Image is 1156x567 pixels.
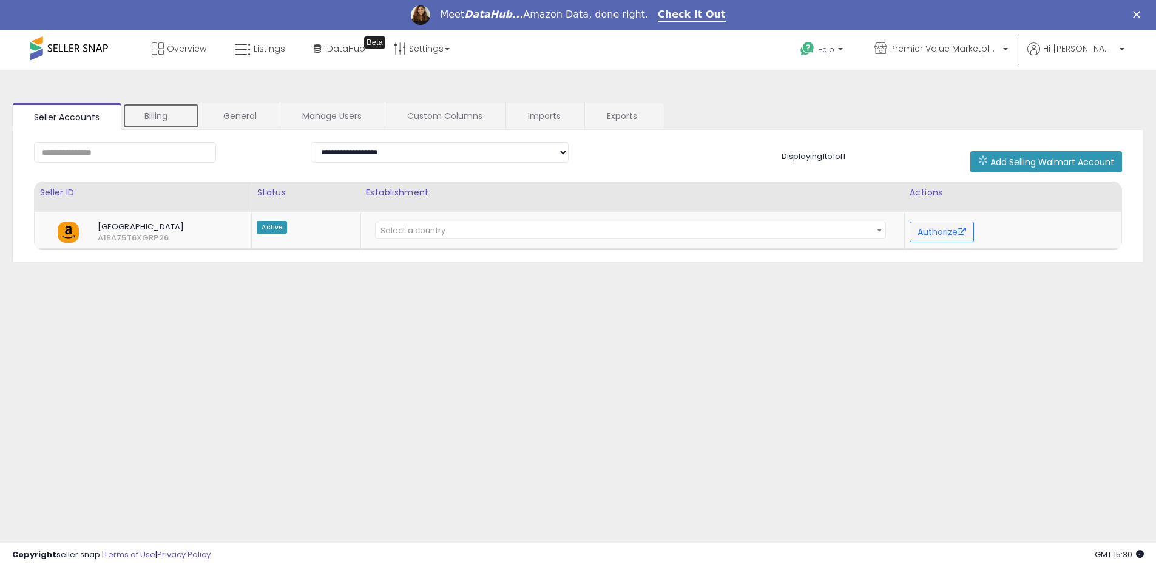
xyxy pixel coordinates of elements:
button: Add Selling Walmart Account [970,151,1122,172]
img: amazon.png [58,222,79,243]
strong: Copyright [12,549,56,560]
div: Tooltip anchor [364,36,385,49]
span: Hi [PERSON_NAME] [1043,42,1116,55]
span: Overview [167,42,206,55]
div: Close [1133,11,1145,18]
i: DataHub... [464,8,523,20]
div: Actions [910,186,1117,199]
a: Check It Out [658,8,726,22]
span: Listings [254,42,285,55]
span: Active [257,221,287,234]
div: Status [257,186,355,199]
span: Add Selling Walmart Account [990,156,1114,168]
span: Select a country [380,225,445,236]
a: Terms of Use [104,549,155,560]
a: Privacy Policy [157,549,211,560]
a: Seller Accounts [12,103,121,130]
span: Premier Value Marketplace LLC [890,42,999,55]
a: Overview [143,30,215,67]
a: General [201,103,279,129]
a: DataHub [305,30,374,67]
a: Settings [385,30,459,67]
div: seller snap | | [12,549,211,561]
span: Help [818,44,834,55]
img: Profile image for Georgie [411,5,430,25]
span: Displaying 1 to 1 of 1 [782,151,845,162]
a: Billing [123,103,200,129]
span: DataHub [327,42,365,55]
button: Authorize [910,222,974,242]
i: Get Help [800,41,815,56]
span: [GEOGRAPHIC_DATA] [89,222,225,233]
div: Establishment [366,186,899,199]
span: 2025-09-11 15:30 GMT [1095,549,1144,560]
a: Manage Users [280,103,384,129]
a: Help [791,32,855,70]
a: Custom Columns [385,103,504,129]
a: Premier Value Marketplace LLC [865,30,1017,70]
a: Listings [226,30,294,67]
a: Hi [PERSON_NAME] [1027,42,1124,70]
div: Seller ID [39,186,246,199]
a: Exports [585,103,663,129]
div: Meet Amazon Data, done right. [440,8,648,21]
span: A1BA75T6XGRP26 [89,233,111,243]
a: Imports [506,103,583,129]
